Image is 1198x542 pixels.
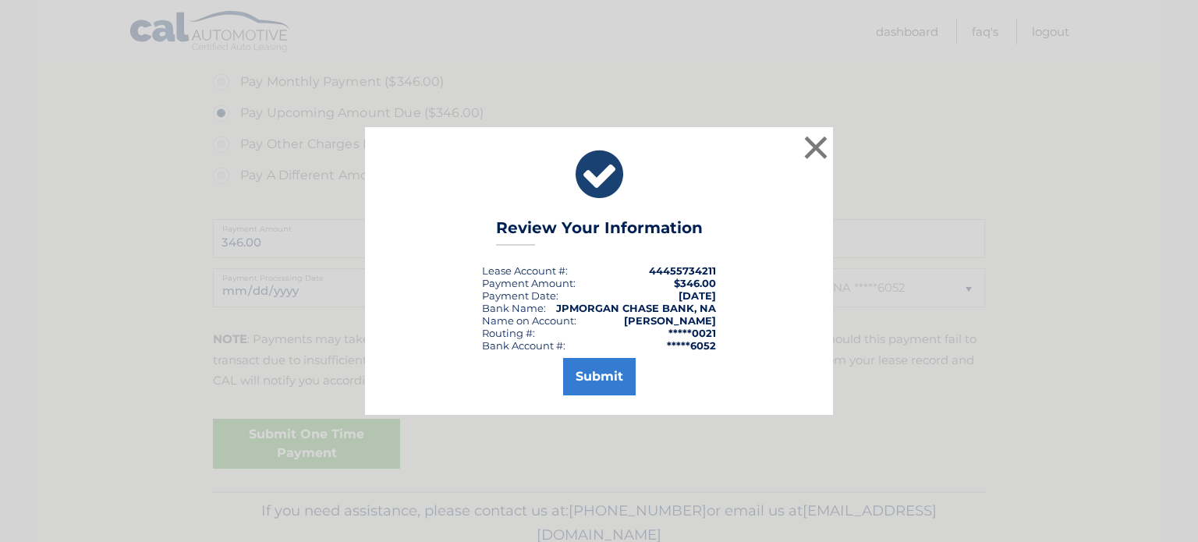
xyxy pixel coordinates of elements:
span: $346.00 [674,277,716,289]
div: Name on Account: [482,314,576,327]
strong: 44455734211 [649,264,716,277]
button: × [800,132,831,163]
span: Payment Date [482,289,556,302]
button: Submit [563,358,636,395]
h3: Review Your Information [496,218,703,246]
span: [DATE] [679,289,716,302]
div: Bank Name: [482,302,546,314]
div: Payment Amount: [482,277,576,289]
div: : [482,289,558,302]
div: Lease Account #: [482,264,568,277]
strong: JPMORGAN CHASE BANK, NA [556,302,716,314]
div: Routing #: [482,327,535,339]
strong: [PERSON_NAME] [624,314,716,327]
div: Bank Account #: [482,339,565,352]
